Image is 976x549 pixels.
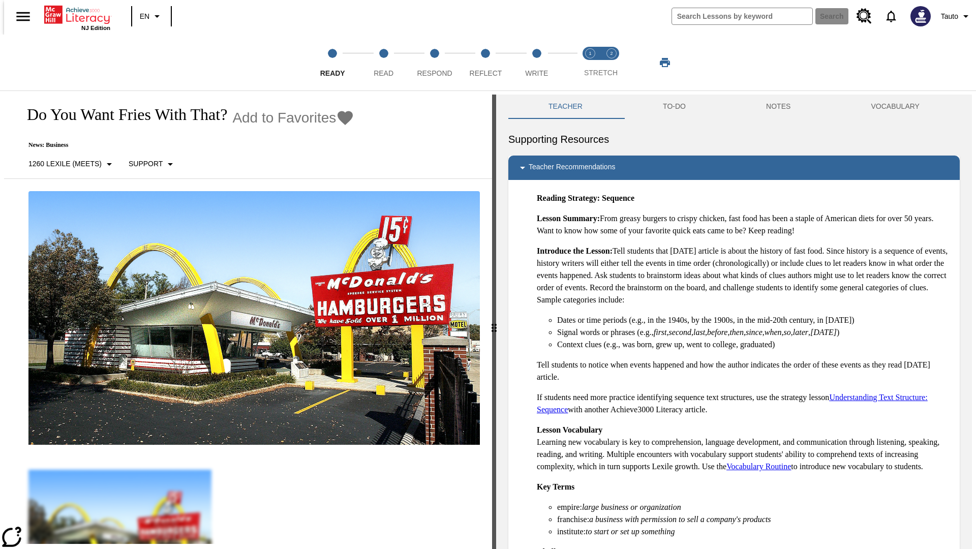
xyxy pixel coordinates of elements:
h6: Supporting Resources [508,131,960,147]
button: Reflect step 4 of 5 [456,35,515,90]
p: Teacher Recommendations [529,162,615,174]
p: If students need more practice identifying sequence text structures, use the strategy lesson with... [537,391,952,416]
li: empire: [557,501,952,513]
img: Avatar [910,6,931,26]
button: NOTES [726,95,831,119]
span: STRETCH [584,69,618,77]
span: Add to Favorites [232,110,336,126]
text: 2 [610,51,613,56]
em: large business or organization [582,503,681,511]
li: Context clues (e.g., was born, grew up, went to college, graduated) [557,339,952,351]
em: when [765,328,782,337]
span: EN [140,11,149,22]
p: Tell students to notice when events happened and how the author indicates the order of these even... [537,359,952,383]
div: Press Enter or Spacebar and then press right and left arrow keys to move the slider [492,95,496,549]
span: Tauto [941,11,958,22]
p: Support [129,159,163,169]
li: Dates or time periods (e.g., in the 1940s, by the 1900s, in the mid-20th century, in [DATE]) [557,314,952,326]
em: later [793,328,808,337]
a: Understanding Text Structure: Sequence [537,393,928,414]
div: reading [4,95,492,544]
button: Stretch Respond step 2 of 2 [597,35,626,90]
button: Stretch Read step 1 of 2 [575,35,605,90]
button: TO-DO [623,95,726,119]
a: Vocabulary Routine [726,462,791,471]
strong: Introduce the Lesson: [537,247,613,255]
strong: Lesson Vocabulary [537,425,602,434]
div: Instructional Panel Tabs [508,95,960,119]
a: Resource Center, Will open in new tab [850,3,878,30]
div: Home [44,4,110,31]
em: since [746,328,762,337]
span: Reflect [470,69,502,77]
a: Notifications [878,3,904,29]
span: NJ Edition [81,25,110,31]
button: Open side menu [8,2,38,32]
button: VOCABULARY [831,95,960,119]
em: a business with permission to sell a company's products [589,515,771,524]
li: institute: [557,526,952,538]
em: so [784,328,791,337]
em: [DATE] [810,328,837,337]
div: activity [496,95,972,549]
input: search field [672,8,812,24]
p: 1260 Lexile (Meets) [28,159,102,169]
button: Profile/Settings [937,7,976,25]
h1: Do You Want Fries With That? [16,105,227,124]
button: Respond step 3 of 5 [405,35,464,90]
p: Learning new vocabulary is key to comprehension, language development, and communication through ... [537,424,952,473]
em: last [693,328,705,337]
strong: Reading Strategy: [537,194,600,202]
button: Write step 5 of 5 [507,35,566,90]
li: franchise: [557,513,952,526]
button: Print [649,53,681,72]
button: Scaffolds, Support [125,155,180,173]
button: Select Lexile, 1260 Lexile (Meets) [24,155,119,173]
button: Add to Favorites - Do You Want Fries With That? [232,109,354,127]
button: Language: EN, Select a language [135,7,168,25]
em: before [707,328,727,337]
em: second [669,328,691,337]
button: Teacher [508,95,623,119]
span: Ready [320,69,345,77]
span: Read [374,69,393,77]
strong: Key Terms [537,482,574,491]
div: Teacher Recommendations [508,156,960,180]
button: Ready step 1 of 5 [303,35,362,90]
text: 1 [589,51,591,56]
em: first [654,328,667,337]
span: Respond [417,69,452,77]
p: Tell students that [DATE] article is about the history of fast food. Since history is a sequence ... [537,245,952,306]
strong: Lesson Summary: [537,214,600,223]
li: Signal words or phrases (e.g., , , , , , , , , , ) [557,326,952,339]
p: From greasy burgers to crispy chicken, fast food has been a staple of American diets for over 50 ... [537,212,952,237]
p: News: Business [16,141,354,149]
em: then [729,328,744,337]
span: Write [525,69,548,77]
button: Select a new avatar [904,3,937,29]
button: Read step 2 of 5 [354,35,413,90]
img: One of the first McDonald's stores, with the iconic red sign and golden arches. [28,191,480,445]
strong: Sequence [602,194,634,202]
em: to start or set up something [586,527,675,536]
